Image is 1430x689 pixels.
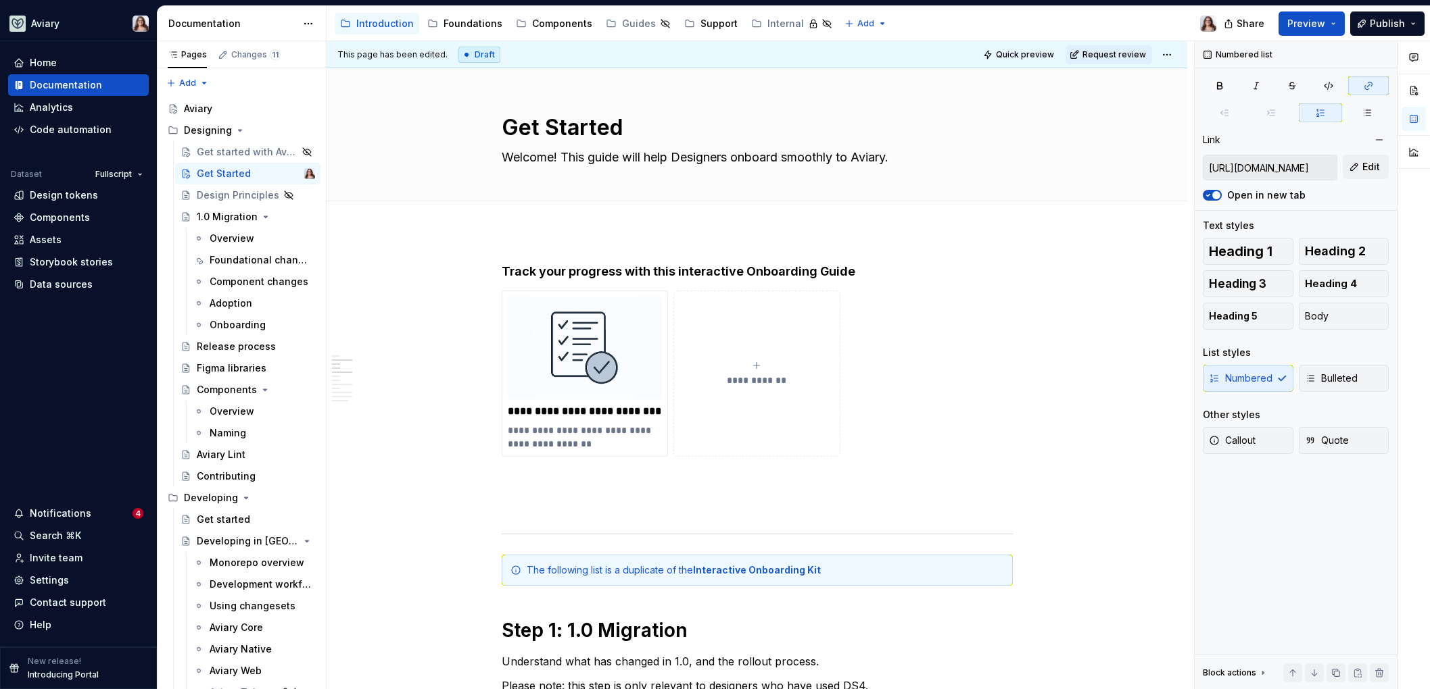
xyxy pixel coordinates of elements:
[210,426,246,440] div: Naming
[508,297,663,399] img: e9b922fa-f04a-4299-b7ed-1e55afbcf9ac.png
[184,102,212,116] div: Aviary
[700,17,738,30] div: Support
[188,552,320,573] a: Monorepo overview
[162,120,320,141] div: Designing
[197,383,257,397] div: Components
[210,578,312,591] div: Development workflow
[335,10,838,37] div: Page tree
[1350,11,1425,36] button: Publish
[1203,303,1293,330] button: Heading 5
[1082,49,1146,60] span: Request review
[188,249,320,271] a: Foundational changes
[458,47,500,63] div: Draft
[8,119,149,141] a: Code automation
[30,123,112,136] div: Code automation
[1299,365,1389,392] button: Bulleted
[979,45,1060,64] button: Quick preview
[30,551,82,565] div: Invite team
[444,17,502,30] div: Foundations
[197,448,245,461] div: Aviary Lint
[188,292,320,314] a: Adoption
[356,17,414,30] div: Introduction
[197,469,256,483] div: Contributing
[175,206,320,228] a: 1.0 Migration
[8,52,149,74] a: Home
[30,618,51,632] div: Help
[8,547,149,569] a: Invite team
[210,556,304,569] div: Monorepo overview
[8,503,149,524] button: Notifications4
[1203,663,1268,682] div: Block actions
[197,210,258,224] div: 1.0 Migration
[133,508,143,519] span: 4
[304,168,315,179] img: Brittany Hogg
[527,563,1004,577] div: The following list is a duplicate of the
[11,169,42,180] div: Dataset
[1209,309,1258,323] span: Heading 5
[210,275,308,288] div: Component changes
[175,509,320,530] a: Get started
[30,211,90,224] div: Components
[188,638,320,660] a: Aviary Native
[30,78,102,92] div: Documentation
[693,564,821,576] strong: Interactive Onboarding Kit
[30,529,81,542] div: Search ⌘K
[30,507,91,520] div: Notifications
[1343,155,1389,179] button: Edit
[197,513,250,526] div: Get started
[510,13,598,34] a: Components
[8,592,149,613] button: Contact support
[197,167,251,180] div: Get Started
[1305,309,1329,323] span: Body
[210,297,252,310] div: Adoption
[502,263,1013,280] h4: Track your progress with this interactive Onboarding Guide
[162,487,320,509] div: Developing
[622,17,656,30] div: Guides
[30,278,93,291] div: Data sources
[1066,45,1152,64] button: Request review
[162,74,213,93] button: Add
[8,569,149,591] a: Settings
[1209,434,1256,447] span: Callout
[8,74,149,96] a: Documentation
[1362,160,1380,174] span: Edit
[1227,188,1306,202] label: Open in new tab
[175,465,320,487] a: Contributing
[3,9,154,38] button: AviaryBrittany Hogg
[210,405,254,418] div: Overview
[197,534,299,548] div: Developing in [GEOGRAPHIC_DATA]
[197,188,279,202] div: Design Principles
[335,13,419,34] a: Introduction
[1203,346,1251,359] div: List styles
[840,14,891,33] button: Add
[188,617,320,638] a: Aviary Core
[210,621,263,634] div: Aviary Core
[8,184,149,206] a: Design tokens
[175,184,320,206] a: Design Principles
[1203,270,1293,297] button: Heading 3
[499,111,1010,144] textarea: Get Started
[175,163,320,184] a: Get StartedBrittany Hogg
[1299,427,1389,454] button: Quote
[1305,245,1366,258] span: Heading 2
[1203,133,1220,147] div: Link
[30,596,106,609] div: Contact support
[1287,17,1325,30] span: Preview
[1299,238,1389,265] button: Heading 2
[28,656,81,667] p: New release!
[746,13,838,34] a: Internal
[175,141,320,163] a: Get started with Aviary 1.0
[30,188,98,202] div: Design tokens
[30,255,113,269] div: Storybook stories
[8,97,149,118] a: Analytics
[337,49,448,60] span: This page has been edited.
[89,165,149,184] button: Fullscript
[1299,270,1389,297] button: Heading 4
[168,17,296,30] div: Documentation
[1217,11,1273,36] button: Share
[1237,17,1264,30] span: Share
[168,49,207,60] div: Pages
[502,653,1013,669] p: Understand what has changed in 1.0, and the rollout process.
[175,444,320,465] a: Aviary Lint
[28,669,99,680] p: Introducing Portal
